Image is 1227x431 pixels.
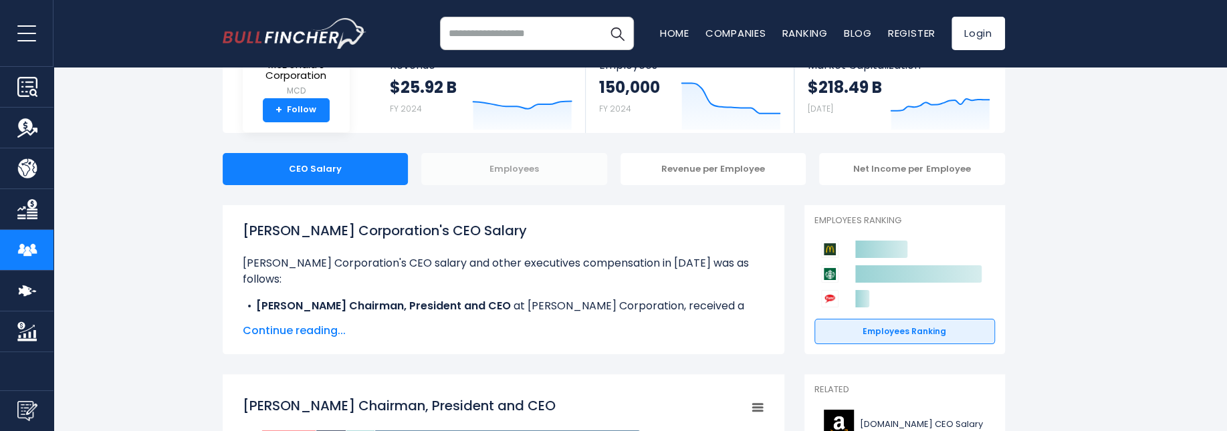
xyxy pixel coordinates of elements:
[421,153,607,185] div: Employees
[821,241,839,258] img: McDonald's Corporation competitors logo
[263,98,330,122] a: +Follow
[390,59,572,71] span: Revenue
[390,103,422,114] small: FY 2024
[376,47,586,133] a: Revenue $25.92 B FY 2024
[599,103,631,114] small: FY 2024
[808,77,882,98] strong: $218.49 B
[819,153,1005,185] div: Net Income per Employee
[821,290,839,307] img: Yum! Brands competitors logo
[599,77,660,98] strong: 150,000
[243,255,764,287] p: [PERSON_NAME] Corporation's CEO salary and other executives compensation in [DATE] was as follows:
[243,323,764,339] span: Continue reading...
[599,59,780,71] span: Employees
[243,396,559,415] tspan: [PERSON_NAME] Chairman, President and CEO ​
[390,77,457,98] strong: $25.92 B
[705,26,766,40] a: Companies
[821,265,839,283] img: Starbucks Corporation competitors logo
[243,221,764,241] h1: [PERSON_NAME] Corporation's CEO Salary
[860,419,983,430] span: [DOMAIN_NAME] CEO Salary
[586,47,794,133] a: Employees 150,000 FY 2024
[600,17,634,50] button: Search
[223,18,366,49] img: bullfincher logo
[844,26,872,40] a: Blog
[253,59,339,82] span: McDonald's Corporation
[888,26,935,40] a: Register
[782,26,828,40] a: Ranking
[621,153,806,185] div: Revenue per Employee
[243,298,764,330] li: at [PERSON_NAME] Corporation, received a total compensation of $18.20 M in [DATE].
[814,215,995,227] p: Employees Ranking
[275,104,282,116] strong: +
[808,103,833,114] small: [DATE]
[223,153,409,185] div: CEO Salary
[223,18,366,49] a: Go to homepage
[952,17,1005,50] a: Login
[794,47,1003,133] a: Market Capitalization $218.49 B [DATE]
[814,319,995,344] a: Employees Ranking
[256,298,514,313] b: [PERSON_NAME] Chairman, President and CEO ​
[808,59,990,71] span: Market Capitalization
[253,85,339,97] small: MCD
[660,26,689,40] a: Home
[814,384,995,396] p: Related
